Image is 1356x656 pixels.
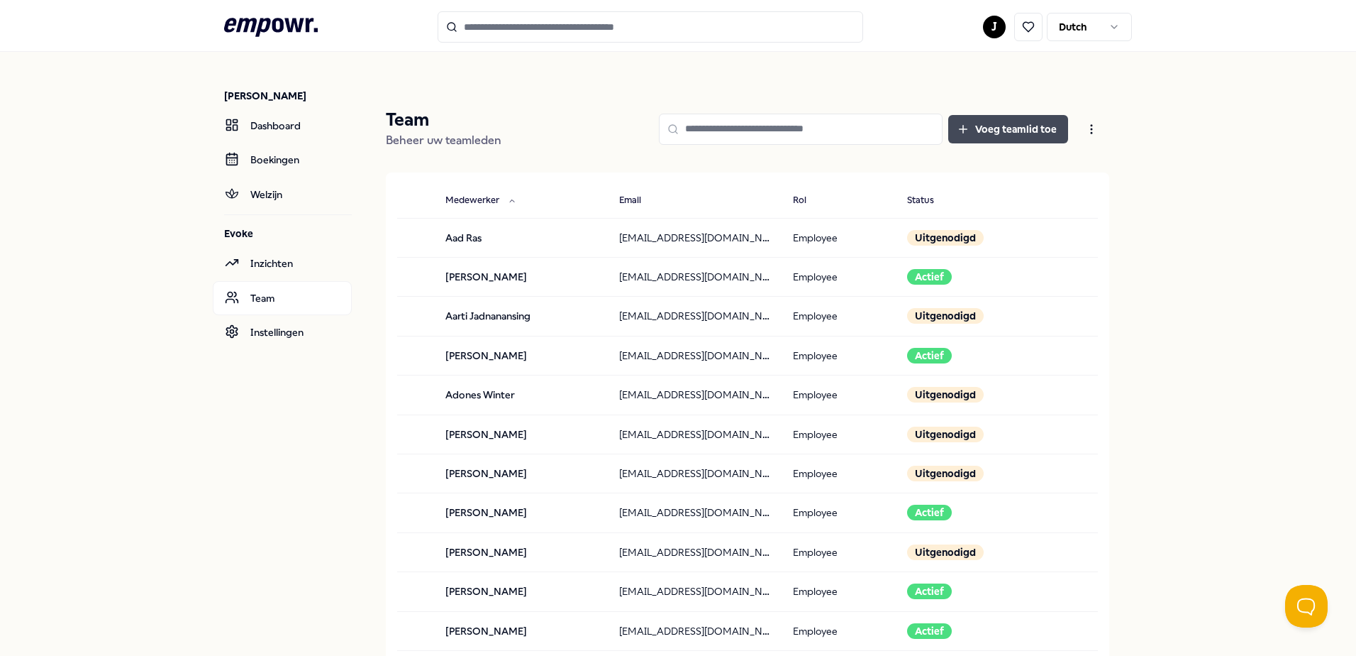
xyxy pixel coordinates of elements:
div: Uitgenodigd [907,427,984,442]
td: [EMAIL_ADDRESS][DOMAIN_NAME] [608,376,782,415]
button: Email [608,187,669,215]
td: [PERSON_NAME] [434,572,608,611]
span: Beheer uw teamleden [386,133,501,147]
button: Medewerker [434,187,528,215]
td: Employee [782,376,896,415]
a: Team [213,281,352,315]
input: Search for products, categories or subcategories [438,11,863,43]
td: [PERSON_NAME] [434,415,608,454]
td: [PERSON_NAME] [434,257,608,296]
td: [PERSON_NAME] [434,493,608,532]
td: [EMAIL_ADDRESS][DOMAIN_NAME] [608,257,782,296]
td: [PERSON_NAME] [434,454,608,493]
td: [EMAIL_ADDRESS][DOMAIN_NAME] [608,611,782,650]
td: Aad Ras [434,218,608,257]
a: Instellingen [213,315,352,349]
div: Actief [907,623,952,639]
div: Actief [907,269,952,285]
td: [EMAIL_ADDRESS][DOMAIN_NAME] [608,532,782,572]
td: Employee [782,454,896,493]
div: Actief [907,348,952,363]
div: Uitgenodigd [907,387,984,403]
td: [EMAIL_ADDRESS][DOMAIN_NAME] [608,415,782,454]
td: Aarti Jadnanansing [434,297,608,336]
p: Team [386,109,501,131]
p: Evoke [224,226,352,241]
td: [EMAIL_ADDRESS][DOMAIN_NAME] [608,493,782,532]
button: Rol [782,187,835,215]
td: Employee [782,257,896,296]
button: Voeg teamlid toe [948,115,1068,143]
td: [PERSON_NAME] [434,611,608,650]
td: Employee [782,572,896,611]
td: Employee [782,532,896,572]
td: [EMAIL_ADDRESS][DOMAIN_NAME] [608,572,782,611]
button: J [983,16,1006,38]
p: [PERSON_NAME] [224,89,352,103]
div: Uitgenodigd [907,230,984,246]
td: [EMAIL_ADDRESS][DOMAIN_NAME] [608,297,782,336]
td: [EMAIL_ADDRESS][DOMAIN_NAME] [608,336,782,375]
a: Boekingen [213,143,352,177]
td: [PERSON_NAME] [434,336,608,375]
iframe: Help Scout Beacon - Open [1285,585,1328,628]
a: Dashboard [213,109,352,143]
td: Employee [782,297,896,336]
td: Employee [782,336,896,375]
div: Uitgenodigd [907,308,984,324]
div: Uitgenodigd [907,545,984,560]
td: Employee [782,493,896,532]
td: Employee [782,218,896,257]
td: [EMAIL_ADDRESS][DOMAIN_NAME] [608,454,782,493]
button: Open menu [1074,115,1109,143]
a: Inzichten [213,246,352,280]
td: Employee [782,415,896,454]
td: [EMAIL_ADDRESS][DOMAIN_NAME] [608,218,782,257]
td: Employee [782,611,896,650]
td: [PERSON_NAME] [434,532,608,572]
td: Adones Winter [434,376,608,415]
button: Status [896,187,962,215]
div: Actief [907,505,952,520]
a: Welzijn [213,177,352,212]
div: Uitgenodigd [907,466,984,481]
